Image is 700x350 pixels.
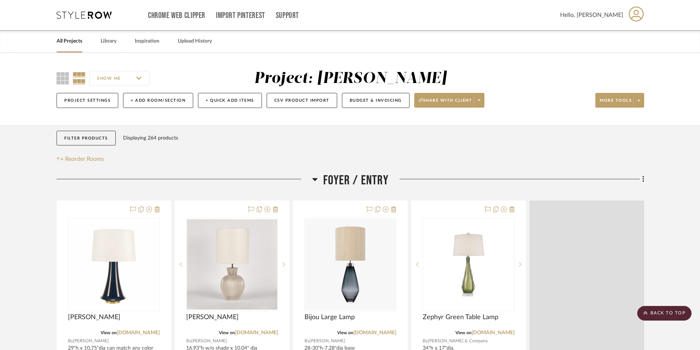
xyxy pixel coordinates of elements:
button: Reorder Rooms [57,155,104,163]
div: Project: [PERSON_NAME] [254,71,447,86]
a: Import Pinterest [216,12,265,19]
span: Foyer / Entry [323,173,389,188]
span: [PERSON_NAME] [68,313,120,321]
button: More tools [595,93,644,108]
button: Budget & Invoicing [342,93,409,108]
a: Inspiration [135,36,159,46]
a: Library [101,36,116,46]
button: CSV Product Import [267,93,337,108]
span: [PERSON_NAME] [73,338,109,344]
span: Share with client [419,98,472,109]
div: Displaying 264 products [123,131,178,145]
button: Share with client [414,93,485,108]
span: Hello, [PERSON_NAME] [560,11,623,19]
span: View on [101,331,117,335]
a: [DOMAIN_NAME] [472,330,515,335]
a: Support [276,12,299,19]
img: Rille Lamp [187,219,277,310]
button: Filter Products [57,131,116,146]
span: View on [337,331,353,335]
span: Zephyr Green Table Lamp [423,313,498,321]
a: Chrome Web Clipper [148,12,205,19]
img: Bijou Large Lamp [305,219,396,310]
a: [DOMAIN_NAME] [353,330,396,335]
span: [PERSON_NAME] & Company [428,338,488,344]
span: Bijou Large Lamp [304,313,355,321]
span: [PERSON_NAME] [186,313,239,321]
a: [DOMAIN_NAME] [117,330,160,335]
span: [PERSON_NAME] [191,338,227,344]
a: Upload History [178,36,212,46]
div: 0 [305,218,396,311]
span: By [186,338,191,344]
span: More tools [600,98,632,109]
a: [DOMAIN_NAME] [235,330,278,335]
span: By [68,338,73,344]
span: By [304,338,310,344]
span: By [423,338,428,344]
button: Project Settings [57,93,118,108]
scroll-to-top-button: BACK TO TOP [637,306,692,321]
img: Zephyr Green Table Lamp [432,219,505,310]
span: View on [455,331,472,335]
button: + Quick Add Items [198,93,262,108]
span: View on [219,331,235,335]
img: Eartha [69,219,159,310]
a: All Projects [57,36,82,46]
button: + Add Room/Section [123,93,193,108]
span: Reorder Rooms [65,155,104,163]
span: [PERSON_NAME] [310,338,345,344]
